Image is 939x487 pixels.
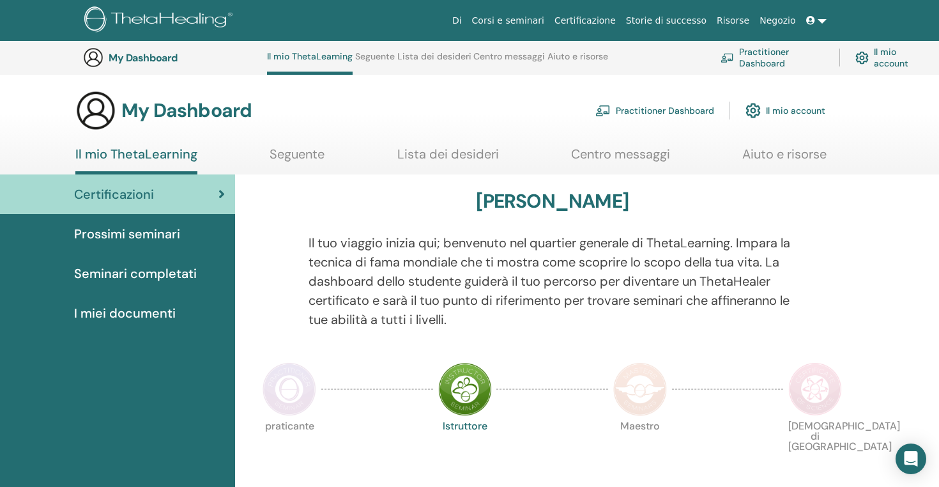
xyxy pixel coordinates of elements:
p: praticante [263,421,316,475]
h3: [PERSON_NAME] [476,190,629,213]
a: Lista dei desideri [397,146,499,171]
p: Istruttore [438,421,492,475]
a: Seguente [355,51,395,72]
a: Storie di successo [621,9,712,33]
p: Il tuo viaggio inizia qui; benvenuto nel quartier generale di ThetaLearning. Impara la tecnica di... [309,233,797,329]
div: Open Intercom Messenger [896,444,926,474]
a: Risorse [712,9,754,33]
a: Practitioner Dashboard [721,43,824,72]
img: generic-user-icon.jpg [75,90,116,131]
a: Il mio account [745,97,825,125]
p: [DEMOGRAPHIC_DATA] di [GEOGRAPHIC_DATA] [788,421,842,475]
a: Practitioner Dashboard [595,97,714,125]
img: Master [613,362,667,416]
img: logo.png [84,6,237,35]
a: Aiuto e risorse [547,51,608,72]
a: Lista dei desideri [397,51,471,72]
span: Certificazioni [74,185,154,204]
a: Di [447,9,467,33]
a: Centro messaggi [571,146,670,171]
img: Certificate of Science [788,362,842,416]
img: cog.svg [745,100,761,121]
span: I miei documenti [74,304,176,323]
a: Negozio [754,9,800,33]
a: Certificazione [549,9,621,33]
p: Maestro [613,421,667,475]
a: Centro messaggi [473,51,545,72]
img: Practitioner [263,362,316,416]
img: Instructor [438,362,492,416]
img: chalkboard-teacher.svg [721,53,734,63]
a: Aiuto e risorse [742,146,827,171]
a: Seguente [270,146,324,171]
a: Corsi e seminari [467,9,549,33]
span: Seminari completati [74,264,197,283]
h3: My Dashboard [109,52,236,64]
img: generic-user-icon.jpg [83,47,103,68]
a: Il mio account [855,43,925,72]
span: Prossimi seminari [74,224,180,243]
h3: My Dashboard [121,99,252,122]
img: cog.svg [855,49,869,67]
img: chalkboard-teacher.svg [595,105,611,116]
a: Il mio ThetaLearning [75,146,197,174]
a: Il mio ThetaLearning [267,51,353,75]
